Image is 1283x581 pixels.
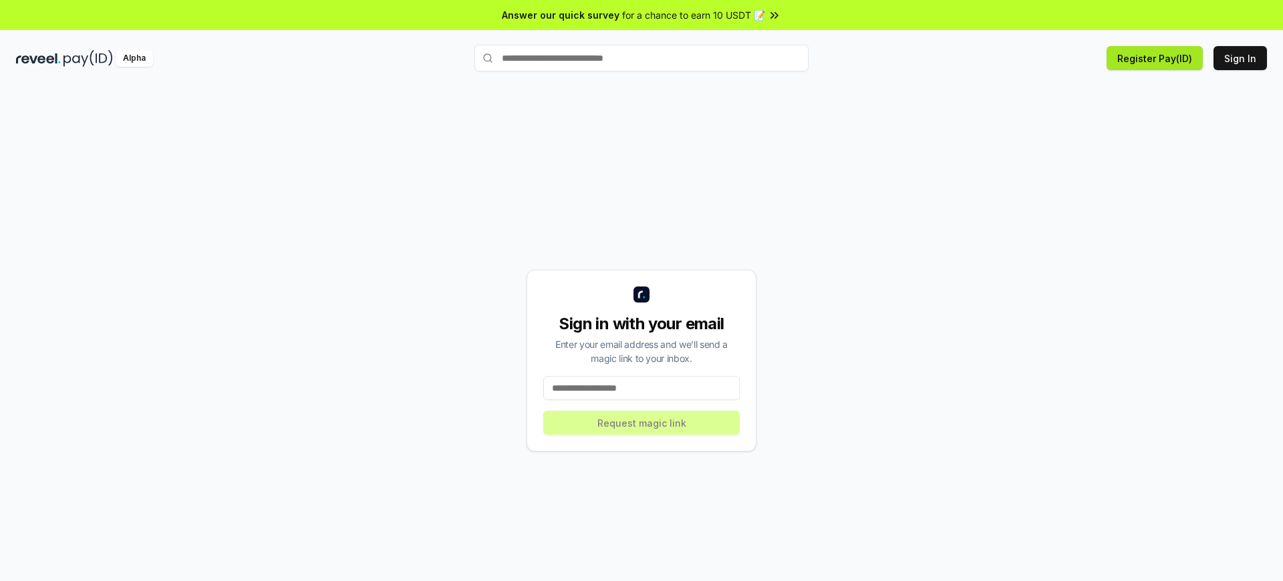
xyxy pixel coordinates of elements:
img: pay_id [63,50,113,67]
div: Enter your email address and we’ll send a magic link to your inbox. [543,337,740,365]
button: Register Pay(ID) [1107,46,1203,70]
div: Alpha [116,50,153,67]
img: reveel_dark [16,50,61,67]
span: Answer our quick survey [502,8,619,22]
button: Sign In [1214,46,1267,70]
span: for a chance to earn 10 USDT 📝 [622,8,765,22]
div: Sign in with your email [543,313,740,335]
img: logo_small [633,286,650,303]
